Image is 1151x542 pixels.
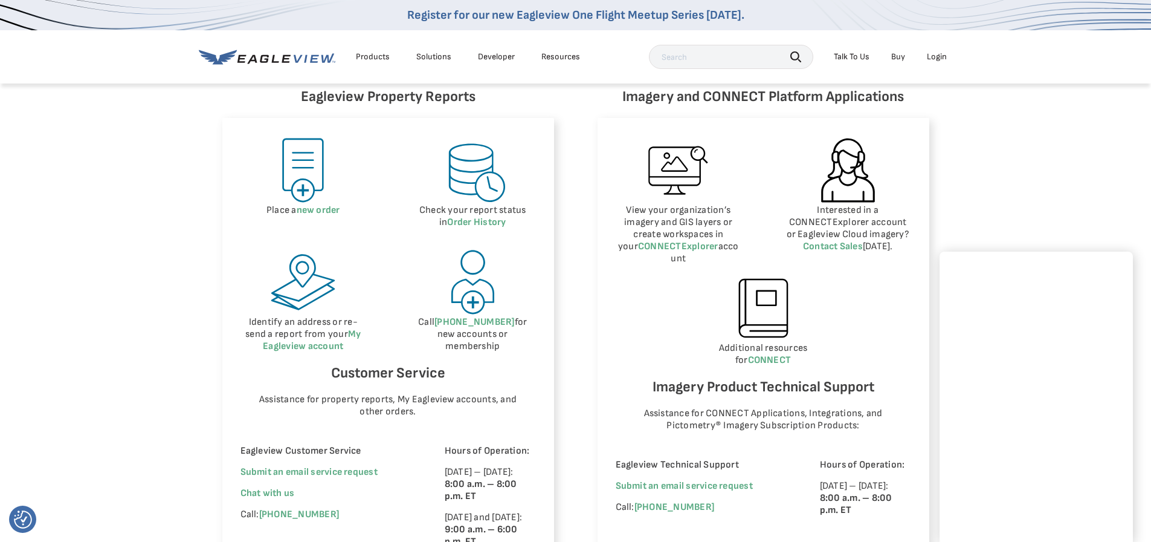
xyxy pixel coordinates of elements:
a: CONNECT [748,354,792,366]
div: Resources [541,51,580,62]
a: Contact Sales [803,241,863,252]
p: [DATE] – [DATE]: [445,466,536,503]
a: Submit an email service request [240,466,378,478]
strong: 8:00 a.m. – 8:00 p.m. ET [445,478,517,502]
a: new order [297,204,340,216]
div: Login [927,51,947,62]
p: [DATE] – [DATE]: [820,480,911,517]
a: [PHONE_NUMBER] [634,501,714,513]
p: Call: [240,509,411,521]
p: Place a [240,204,367,217]
button: Consent Preferences [14,511,32,529]
p: Additional resources for [616,342,911,367]
p: Interested in a CONNECTExplorer account or Eagleview Cloud imagery? [DATE]. [785,204,911,253]
a: [PHONE_NUMBER] [434,316,514,328]
div: Products [356,51,390,62]
a: CONNECTExplorer [638,241,718,252]
a: [PHONE_NUMBER] [259,509,339,520]
a: Register for our new Eagleview One Flight Meetup Series [DATE]. [407,8,744,22]
p: Hours of Operation: [820,459,911,471]
input: Search [649,45,813,69]
a: Submit an email service request [616,480,753,492]
iframe: Chat Window [940,252,1133,542]
p: Hours of Operation: [445,445,536,457]
img: Revisit consent button [14,511,32,529]
p: Assistance for CONNECT Applications, Integrations, and Pictometry® Imagery Subscription Products: [627,408,899,432]
strong: 8:00 a.m. – 8:00 p.m. ET [820,492,892,516]
p: Call for new accounts or membership [410,316,536,353]
h6: Customer Service [240,362,536,385]
a: My Eagleview account [263,328,361,352]
div: Solutions [416,51,451,62]
span: Chat with us [240,488,295,499]
h6: Imagery and CONNECT Platform Applications [598,85,929,108]
p: Identify an address or re-send a report from your [240,316,367,353]
p: Call: [616,501,787,514]
p: View your organization’s imagery and GIS layers or create workspaces in your account [616,204,742,265]
a: Developer [478,51,515,62]
p: Assistance for property reports, My Eagleview accounts, and other orders. [252,394,524,418]
a: Buy [891,51,905,62]
p: Check your report status in [410,204,536,229]
p: Eagleview Customer Service [240,445,411,457]
h6: Eagleview Property Reports [222,85,554,108]
p: Eagleview Technical Support [616,459,787,471]
div: Talk To Us [834,51,869,62]
h6: Imagery Product Technical Support [616,376,911,399]
a: Order History [447,217,506,228]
